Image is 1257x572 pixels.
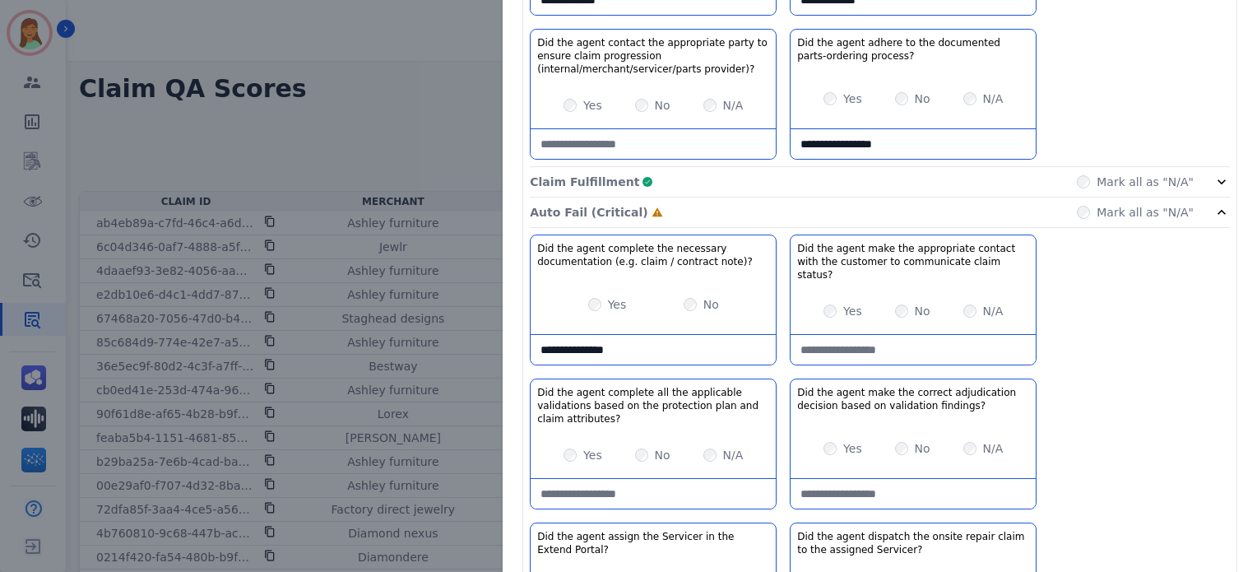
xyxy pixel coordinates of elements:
label: N/A [983,303,1004,319]
label: N/A [723,97,744,114]
h3: Did the agent make the appropriate contact with the customer to communicate claim status? [797,242,1029,281]
label: N/A [723,447,744,463]
h3: Did the agent dispatch the onsite repair claim to the assigned Servicer? [797,530,1029,556]
label: No [915,91,930,107]
h3: Did the agent assign the Servicer in the Extend Portal? [537,530,769,556]
label: N/A [983,440,1004,457]
label: Yes [843,440,862,457]
label: Mark all as "N/A" [1097,174,1194,190]
label: No [655,97,670,114]
label: N/A [983,91,1004,107]
h3: Did the agent adhere to the documented parts-ordering process? [797,36,1029,63]
label: No [915,440,930,457]
label: Yes [843,91,862,107]
label: Yes [843,303,862,319]
label: No [703,296,719,313]
label: Yes [583,447,602,463]
p: Claim Fulfillment [530,174,639,190]
h3: Did the agent complete all the applicable validations based on the protection plan and claim attr... [537,386,769,426]
h3: Did the agent contact the appropriate party to ensure claim progression (internal/merchant/servic... [537,36,769,76]
p: Auto Fail (Critical) [530,204,647,221]
label: Yes [583,97,602,114]
h3: Did the agent complete the necessary documentation (e.g. claim / contract note)? [537,242,769,268]
label: No [655,447,670,463]
h3: Did the agent make the correct adjudication decision based on validation findings? [797,386,1029,412]
label: Yes [608,296,627,313]
label: No [915,303,930,319]
label: Mark all as "N/A" [1097,204,1194,221]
